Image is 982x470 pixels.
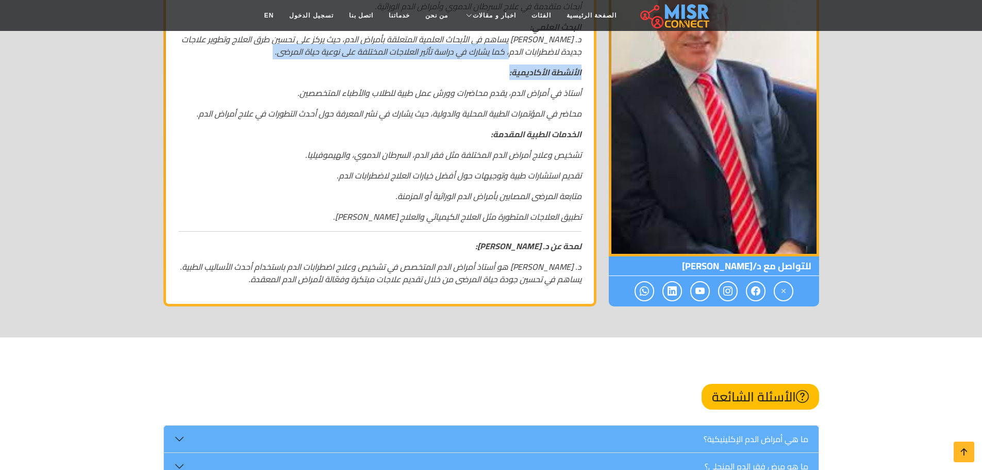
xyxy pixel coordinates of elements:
button: ما هي أمراض الدم الإكلينيكية؟ [164,426,819,452]
strong: لمحة عن د. [PERSON_NAME]: [475,238,581,254]
em: تشخيص وعلاج أمراض الدم المختلفة مثل فقر الدم، السرطان الدموي، والهيموفيليا. [305,147,581,163]
a: الصفحة الرئيسية [559,6,624,25]
img: main.misr_connect [640,3,709,28]
h2: الأسئلة الشائعة [702,384,819,410]
a: EN [257,6,282,25]
a: الفئات [524,6,559,25]
a: تسجيل الدخول [281,6,341,25]
a: من نحن [418,6,456,25]
em: أستاذ في أمراض الدم، يقدم محاضرات وورش عمل طبية للطلاب والأطباء المتخصصين. [297,85,581,101]
a: اخبار و مقالات [456,6,524,25]
em: تقديم استشارات طبية وتوجيهات حول أفضل خيارات العلاج لاضطرابات الدم. [337,168,581,183]
em: تطبيق العلاجات المتطورة مثل العلاج الكيميائي والعلاج [PERSON_NAME]. [333,209,581,224]
strong: الخدمات الطبية المقدمة: [491,126,581,142]
a: اتصل بنا [341,6,381,25]
em: د. [PERSON_NAME] يساهم في الأبحاث العلمية المتعلقة بأمراض الدم، حيث يركز على تحسين طرق العلاج وتط... [181,31,581,59]
strong: الأنشطة الأكاديمية: [509,64,581,80]
em: محاضر في المؤتمرات الطبية المحلية والدولية، حيث يشارك في نشر المعرفة حول أحدث التطورات في علاج أم... [196,106,581,121]
a: خدماتنا [381,6,418,25]
span: للتواصل مع د/[PERSON_NAME] [609,256,819,276]
span: اخبار و مقالات [473,11,516,20]
em: متابعة المرضى المصابين بأمراض الدم الوراثية أو المزمنة. [395,188,581,204]
em: د. [PERSON_NAME] هو أستاذ أمراض الدم المتخصص في تشخيص وعلاج اضطرابات الدم باستخدام أحدث الأساليب ... [180,259,581,287]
